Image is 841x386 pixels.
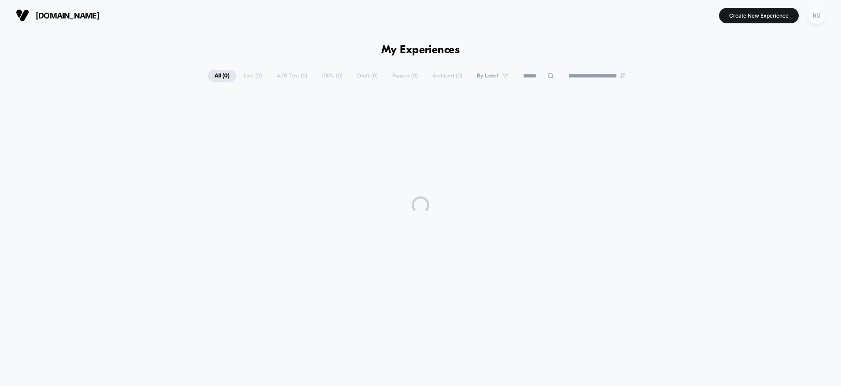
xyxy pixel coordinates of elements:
[477,73,498,79] span: By Label
[620,73,625,78] img: end
[381,44,460,57] h1: My Experiences
[805,7,828,25] button: RD
[36,11,100,20] span: [DOMAIN_NAME]
[719,8,799,23] button: Create New Experience
[208,70,236,82] span: All ( 0 )
[16,9,29,22] img: Visually logo
[13,8,102,22] button: [DOMAIN_NAME]
[808,7,825,24] div: RD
